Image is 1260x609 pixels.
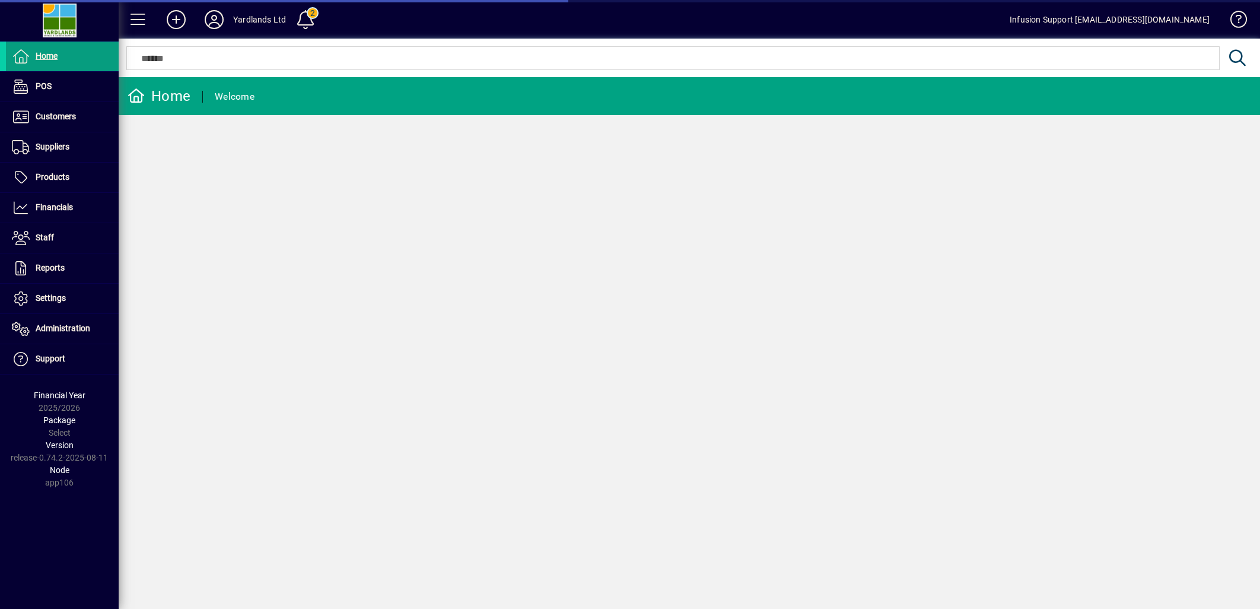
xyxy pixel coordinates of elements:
span: Administration [36,323,90,333]
a: Staff [6,223,119,253]
a: Reports [6,253,119,283]
span: Products [36,172,69,182]
span: Settings [36,293,66,303]
div: Home [128,87,190,106]
span: Reports [36,263,65,272]
div: Yardlands Ltd [233,10,286,29]
a: Products [6,163,119,192]
span: Support [36,354,65,363]
span: Financials [36,202,73,212]
span: Customers [36,112,76,121]
a: Knowledge Base [1221,2,1245,41]
span: Financial Year [34,391,85,400]
span: Staff [36,233,54,242]
a: Settings [6,284,119,313]
span: Version [46,440,74,450]
div: Welcome [215,87,254,106]
a: Customers [6,102,119,132]
button: Add [157,9,195,30]
a: Support [6,344,119,374]
span: Suppliers [36,142,69,151]
a: POS [6,72,119,101]
span: Package [43,415,75,425]
a: Suppliers [6,132,119,162]
span: POS [36,81,52,91]
a: Financials [6,193,119,223]
a: Administration [6,314,119,344]
span: Node [50,465,69,475]
span: Home [36,51,58,61]
div: Infusion Support [EMAIL_ADDRESS][DOMAIN_NAME] [1010,10,1210,29]
button: Profile [195,9,233,30]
